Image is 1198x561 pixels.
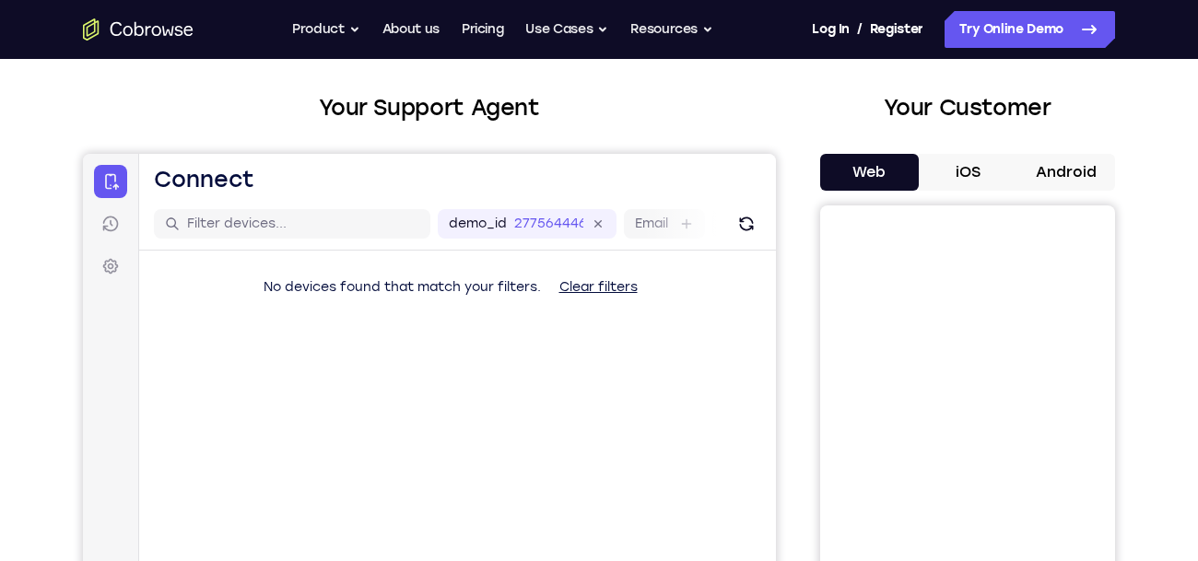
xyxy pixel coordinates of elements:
[292,11,360,48] button: Product
[820,154,919,191] button: Web
[630,11,713,48] button: Resources
[820,91,1115,124] h2: Your Customer
[382,11,440,48] a: About us
[1016,154,1115,191] button: Android
[870,11,923,48] a: Register
[857,18,863,41] span: /
[83,91,776,124] h2: Your Support Agent
[525,11,608,48] button: Use Cases
[919,154,1017,191] button: iOS
[462,11,504,48] a: Pricing
[83,18,194,41] a: Go to the home page
[945,11,1115,48] a: Try Online Demo
[812,11,849,48] a: Log In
